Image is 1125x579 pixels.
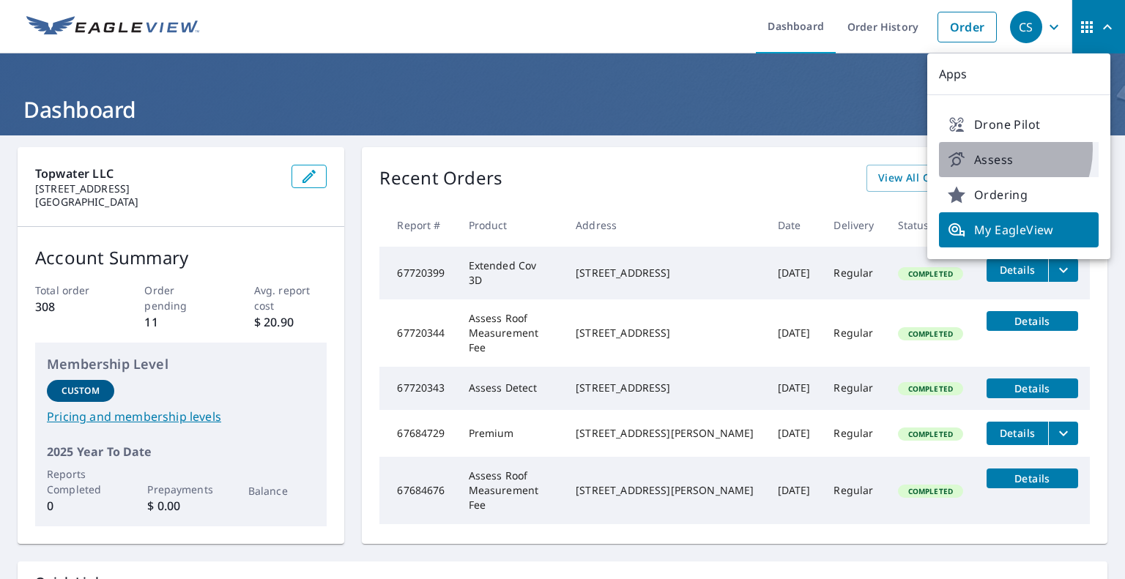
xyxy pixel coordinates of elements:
[457,457,565,524] td: Assess Roof Measurement Fee
[987,422,1048,445] button: detailsBtn-67684729
[379,203,456,247] th: Report #
[147,482,215,497] p: Prepayments
[822,457,885,524] td: Regular
[47,408,315,425] a: Pricing and membership levels
[379,299,456,367] td: 67720344
[47,443,315,460] p: 2025 Year To Date
[822,203,885,247] th: Delivery
[144,313,218,331] p: 11
[576,381,754,395] div: [STREET_ADDRESS]
[564,203,765,247] th: Address
[144,283,218,313] p: Order pending
[995,426,1039,440] span: Details
[766,410,823,457] td: [DATE]
[766,457,823,524] td: [DATE]
[35,244,327,271] p: Account Summary
[987,258,1048,282] button: detailsBtn-67720399
[878,169,959,187] span: View All Orders
[576,326,754,340] div: [STREET_ADDRESS]
[379,247,456,299] td: 67720399
[379,457,456,524] td: 67684676
[576,483,754,498] div: [STREET_ADDRESS][PERSON_NAME]
[47,497,114,515] p: 0
[886,203,975,247] th: Status
[1010,11,1042,43] div: CS
[899,384,962,394] span: Completed
[766,299,823,367] td: [DATE]
[576,266,754,280] div: [STREET_ADDRESS]
[457,367,565,410] td: Assess Detect
[457,410,565,457] td: Premium
[987,311,1078,331] button: detailsBtn-67720344
[899,329,962,339] span: Completed
[899,486,962,496] span: Completed
[35,182,280,195] p: [STREET_ADDRESS]
[147,497,215,515] p: $ 0.00
[254,283,327,313] p: Avg. report cost
[248,483,316,498] p: Balance
[766,203,823,247] th: Date
[766,367,823,410] td: [DATE]
[939,142,1099,177] a: Assess
[937,12,997,42] a: Order
[939,177,1099,212] a: Ordering
[18,94,1107,124] h1: Dashboard
[1048,422,1078,445] button: filesDropdownBtn-67684729
[948,116,1090,133] span: Drone Pilot
[379,367,456,410] td: 67720343
[995,471,1069,485] span: Details
[948,151,1090,168] span: Assess
[822,299,885,367] td: Regular
[26,16,199,38] img: EV Logo
[457,247,565,299] td: Extended Cov 3D
[254,313,327,331] p: $ 20.90
[1048,258,1078,282] button: filesDropdownBtn-67720399
[35,165,280,182] p: Topwater LLC
[457,203,565,247] th: Product
[766,247,823,299] td: [DATE]
[35,195,280,209] p: [GEOGRAPHIC_DATA]
[62,384,100,397] p: Custom
[987,468,1078,488] button: detailsBtn-67684676
[995,263,1039,277] span: Details
[987,378,1078,398] button: detailsBtn-67720343
[576,426,754,441] div: [STREET_ADDRESS][PERSON_NAME]
[939,212,1099,247] a: My EagleView
[47,354,315,374] p: Membership Level
[927,53,1110,95] p: Apps
[379,165,502,192] p: Recent Orders
[822,247,885,299] td: Regular
[899,429,962,439] span: Completed
[995,381,1069,395] span: Details
[822,367,885,410] td: Regular
[948,186,1090,203] span: Ordering
[379,410,456,457] td: 67684729
[866,165,970,192] a: View All Orders
[939,107,1099,142] a: Drone Pilot
[822,410,885,457] td: Regular
[47,466,114,497] p: Reports Completed
[35,283,108,298] p: Total order
[995,314,1069,328] span: Details
[899,269,962,279] span: Completed
[948,221,1090,239] span: My EagleView
[35,298,108,315] p: 308
[457,299,565,367] td: Assess Roof Measurement Fee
